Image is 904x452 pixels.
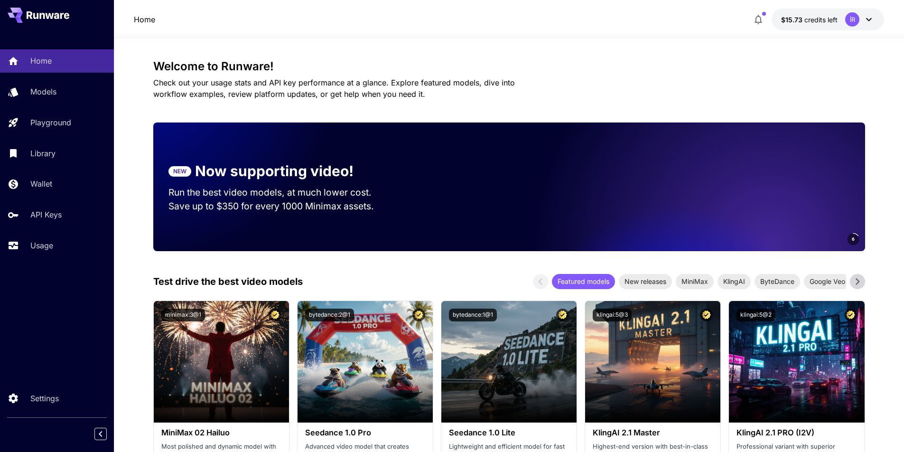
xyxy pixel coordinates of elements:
[676,276,714,286] span: MiniMax
[772,9,884,30] button: $15.73028İR
[30,209,62,220] p: API Keys
[556,309,569,321] button: Certified Model – Vetted for best performance and includes a commercial license.
[298,301,433,423] img: alt
[585,301,720,423] img: alt
[852,235,855,243] span: 6
[844,309,857,321] button: Certified Model – Vetted for best performance and includes a commercial license.
[804,276,851,286] span: Google Veo
[94,428,107,440] button: Collapse sidebar
[161,428,281,437] h3: MiniMax 02 Hailuo
[168,199,390,213] p: Save up to $350 for every 1000 Minimax assets.
[153,60,865,73] h3: Welcome to Runware!
[102,425,114,443] div: Collapse sidebar
[153,274,303,289] p: Test drive the best video models
[619,276,672,286] span: New releases
[30,178,52,189] p: Wallet
[173,167,186,176] p: NEW
[154,301,289,423] img: alt
[134,14,155,25] a: Home
[676,274,714,289] div: MiniMax
[412,309,425,321] button: Certified Model – Vetted for best performance and includes a commercial license.
[700,309,713,321] button: Certified Model – Vetted for best performance and includes a commercial license.
[30,148,56,159] p: Library
[30,55,52,66] p: Home
[718,276,751,286] span: KlingAI
[449,309,497,321] button: bytedance:1@1
[718,274,751,289] div: KlingAI
[729,301,864,423] img: alt
[30,393,59,404] p: Settings
[845,12,859,27] div: İR
[269,309,281,321] button: Certified Model – Vetted for best performance and includes a commercial license.
[552,274,615,289] div: Featured models
[168,186,390,199] p: Run the best video models, at much lower cost.
[755,274,800,289] div: ByteDance
[161,309,205,321] button: minimax:3@1
[30,117,71,128] p: Playground
[593,428,713,437] h3: KlingAI 2.1 Master
[781,16,804,24] span: $15.73
[134,14,155,25] nav: breadcrumb
[552,276,615,286] span: Featured models
[441,301,577,423] img: alt
[736,428,857,437] h3: KlingAI 2.1 PRO (I2V)
[593,309,632,321] button: klingai:5@3
[305,309,354,321] button: bytedance:2@1
[781,15,838,25] div: $15.73028
[619,274,672,289] div: New releases
[195,160,354,182] p: Now supporting video!
[449,428,569,437] h3: Seedance 1.0 Lite
[804,274,851,289] div: Google Veo
[305,428,425,437] h3: Seedance 1.0 Pro
[755,276,800,286] span: ByteDance
[804,16,838,24] span: credits left
[30,240,53,251] p: Usage
[153,78,515,99] span: Check out your usage stats and API key performance at a glance. Explore featured models, dive int...
[30,86,56,97] p: Models
[736,309,775,321] button: klingai:5@2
